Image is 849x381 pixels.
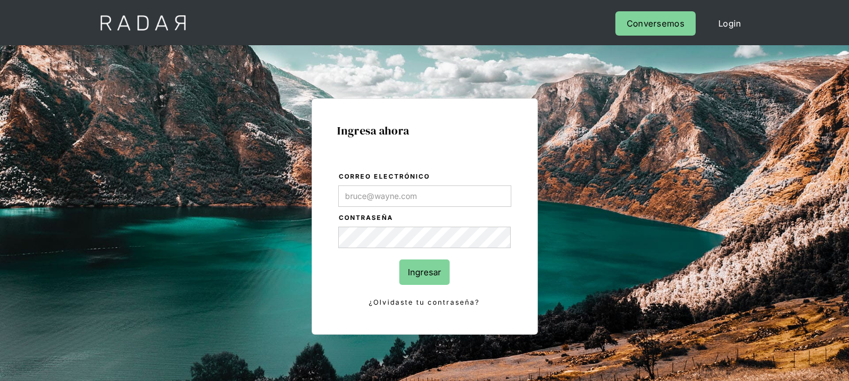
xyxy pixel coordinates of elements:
[339,171,511,183] label: Correo electrónico
[338,124,512,137] h1: Ingresa ahora
[338,185,511,207] input: bruce@wayne.com
[338,296,511,309] a: ¿Olvidaste tu contraseña?
[338,171,512,309] form: Login Form
[339,213,511,224] label: Contraseña
[615,11,696,36] a: Conversemos
[399,259,450,285] input: Ingresar
[707,11,753,36] a: Login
